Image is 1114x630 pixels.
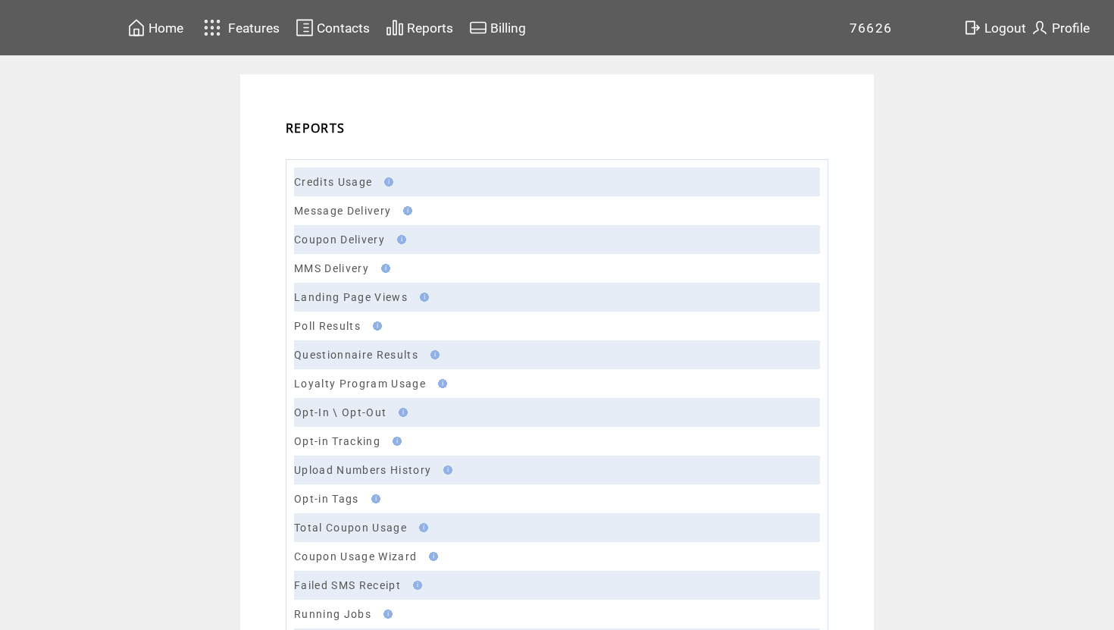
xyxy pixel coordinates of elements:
[294,205,391,217] a: Message Delivery
[294,522,407,534] a: Total Coupon Usage
[294,291,408,303] a: Landing Page Views
[294,464,431,476] a: Upload Numbers History
[127,18,146,37] img: home.svg
[294,579,401,591] a: Failed SMS Receipt
[467,16,528,39] a: Billing
[383,16,455,39] a: Reports
[377,264,390,273] img: help.gif
[367,494,380,503] img: help.gif
[368,321,382,331] img: help.gif
[426,350,440,359] img: help.gif
[386,18,404,37] img: chart.svg
[197,13,283,42] a: Features
[286,120,345,136] span: REPORTS
[415,293,429,302] img: help.gif
[984,20,1026,36] span: Logout
[393,235,406,244] img: help.gif
[850,20,893,36] span: 76626
[149,20,183,36] span: Home
[469,18,487,37] img: creidtcard.svg
[296,18,314,37] img: contacts.svg
[490,20,526,36] span: Billing
[294,176,372,188] a: Credits Usage
[408,581,422,590] img: help.gif
[294,550,417,563] a: Coupon Usage Wizard
[379,610,393,619] img: help.gif
[294,320,361,332] a: Poll Results
[1028,16,1092,39] a: Profile
[294,378,426,390] a: Loyalty Program Usage
[433,379,447,388] img: help.gif
[294,493,359,505] a: Opt-in Tags
[1031,18,1049,37] img: profile.svg
[424,552,438,561] img: help.gif
[294,435,380,447] a: Opt-in Tracking
[394,408,408,417] img: help.gif
[407,20,453,36] span: Reports
[439,465,452,475] img: help.gif
[415,523,428,532] img: help.gif
[317,20,370,36] span: Contacts
[380,177,393,186] img: help.gif
[228,20,280,36] span: Features
[294,234,385,246] a: Coupon Delivery
[1052,20,1090,36] span: Profile
[963,18,981,37] img: exit.svg
[293,16,372,39] a: Contacts
[294,349,418,361] a: Questionnaire Results
[388,437,402,446] img: help.gif
[199,15,226,40] img: features.svg
[399,206,412,215] img: help.gif
[294,406,386,418] a: Opt-In \ Opt-Out
[125,16,186,39] a: Home
[294,608,371,620] a: Running Jobs
[961,16,1028,39] a: Logout
[294,262,369,274] a: MMS Delivery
